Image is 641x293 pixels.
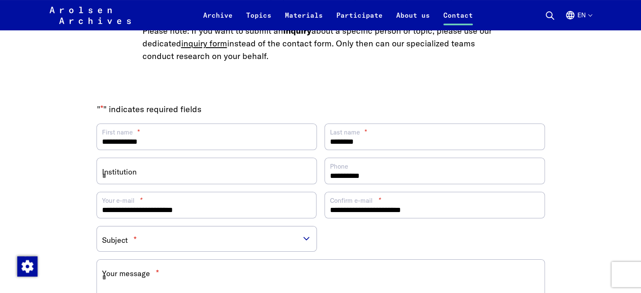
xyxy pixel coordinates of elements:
[196,10,239,30] a: Archive
[389,10,437,30] a: About us
[17,256,37,276] div: Change consent
[330,10,389,30] a: Participate
[17,256,38,277] img: Change consent
[142,24,499,62] p: Please note: If you want to submit an about a specific person or topic, please use our dedicated ...
[437,10,480,30] a: Contact
[239,10,278,30] a: Topics
[278,10,330,30] a: Materials
[283,25,311,36] strong: inquiry
[565,10,592,30] button: English, language selection
[196,5,480,25] nav: Primary
[181,38,227,48] a: inquiry form
[97,103,544,116] p: " " indicates required fields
